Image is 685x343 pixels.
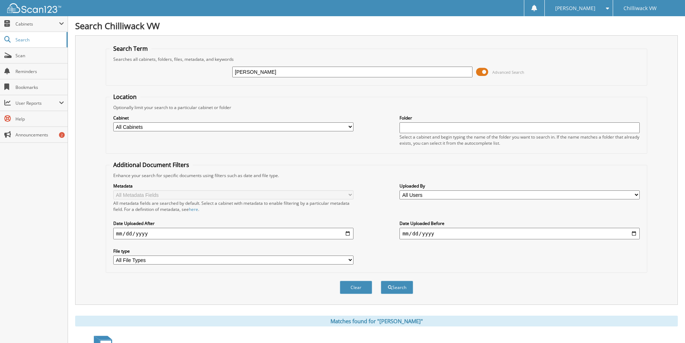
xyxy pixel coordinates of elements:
[492,69,524,75] span: Advanced Search
[110,93,140,101] legend: Location
[399,228,640,239] input: end
[113,248,353,254] label: File type
[381,281,413,294] button: Search
[15,53,64,59] span: Scan
[7,3,61,13] img: scan123-logo-white.svg
[15,116,64,122] span: Help
[399,115,640,121] label: Folder
[15,84,64,90] span: Bookmarks
[110,104,643,110] div: Optionally limit your search to a particular cabinet or folder
[189,206,198,212] a: here
[113,200,353,212] div: All metadata fields are searched by default. Select a cabinet with metadata to enable filtering b...
[399,183,640,189] label: Uploaded By
[15,100,59,106] span: User Reports
[555,6,595,10] span: [PERSON_NAME]
[113,115,353,121] label: Cabinet
[624,6,657,10] span: Chilliwack VW
[110,172,643,179] div: Enhance your search for specific documents using filters such as date and file type.
[75,20,678,32] h1: Search Chilliwack VW
[340,281,372,294] button: Clear
[15,68,64,75] span: Reminders
[15,132,64,138] span: Announcements
[110,161,193,169] legend: Additional Document Filters
[110,56,643,62] div: Searches all cabinets, folders, files, metadata, and keywords
[110,45,151,53] legend: Search Term
[59,132,65,138] div: 2
[15,21,59,27] span: Cabinets
[75,316,678,326] div: Matches found for "[PERSON_NAME]"
[113,220,353,226] label: Date Uploaded After
[399,220,640,226] label: Date Uploaded Before
[15,37,63,43] span: Search
[113,183,353,189] label: Metadata
[113,228,353,239] input: start
[399,134,640,146] div: Select a cabinet and begin typing the name of the folder you want to search in. If the name match...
